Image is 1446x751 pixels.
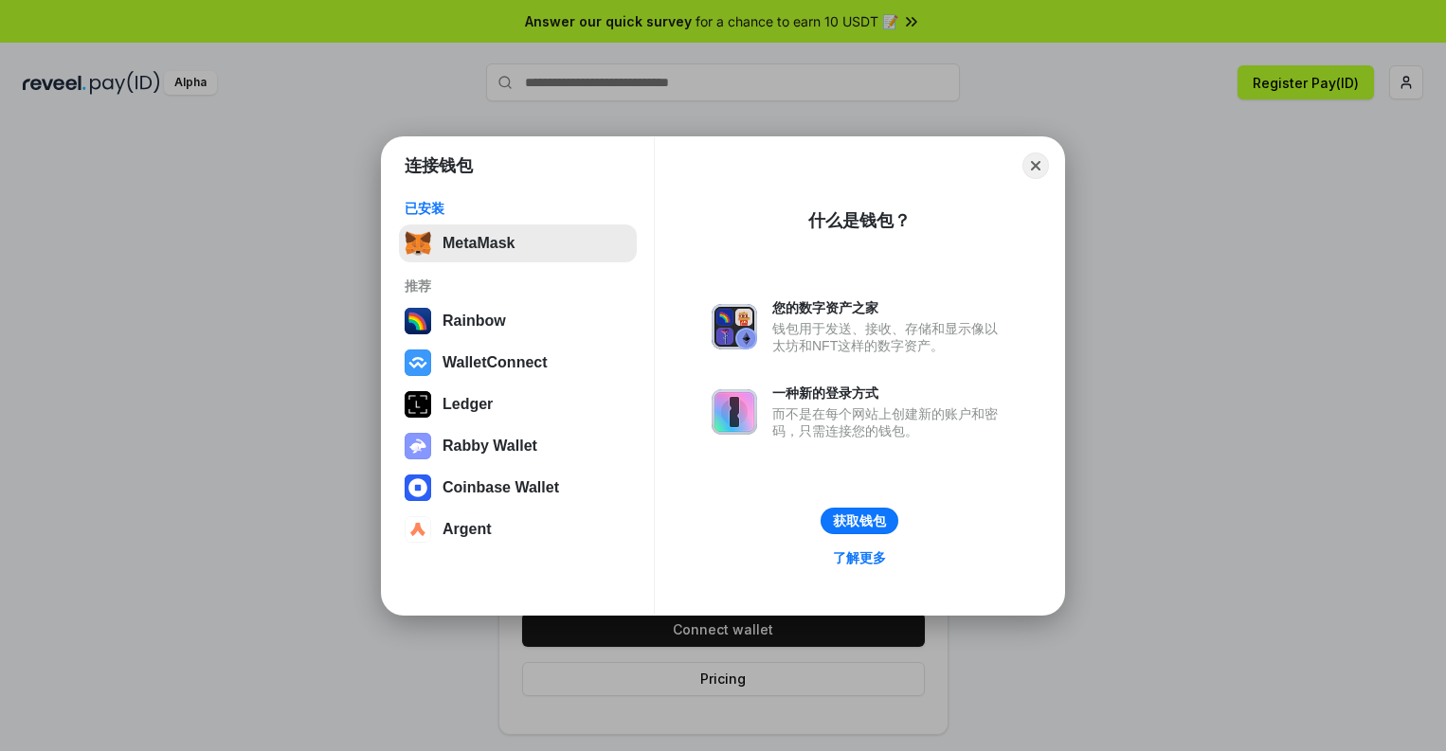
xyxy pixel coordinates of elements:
div: Ledger [443,396,493,413]
div: 已安装 [405,200,631,217]
a: 了解更多 [822,545,897,570]
div: 钱包用于发送、接收、存储和显示像以太坊和NFT这样的数字资产。 [772,320,1007,354]
button: Rabby Wallet [399,427,637,465]
div: 了解更多 [833,549,886,566]
img: svg+xml,%3Csvg%20fill%3D%22none%22%20height%3D%2233%22%20viewBox%3D%220%200%2035%2033%22%20width%... [405,230,431,257]
button: Rainbow [399,302,637,340]
div: 您的数字资产之家 [772,299,1007,316]
div: 一种新的登录方式 [772,384,1007,402]
div: WalletConnect [443,354,548,371]
div: 推荐 [405,277,631,295]
img: svg+xml,%3Csvg%20xmlns%3D%22http%3A%2F%2Fwww.w3.org%2F2000%2Fsvg%22%20fill%3D%22none%22%20viewBox... [712,389,757,435]
img: svg+xml,%3Csvg%20xmlns%3D%22http%3A%2F%2Fwww.w3.org%2F2000%2Fsvg%22%20fill%3D%22none%22%20viewBox... [405,433,431,459]
img: svg+xml,%3Csvg%20width%3D%2228%22%20height%3D%2228%22%20viewBox%3D%220%200%2028%2028%22%20fill%3D... [405,474,431,501]
div: Rainbow [443,313,506,330]
img: svg+xml,%3Csvg%20xmlns%3D%22http%3A%2F%2Fwww.w3.org%2F2000%2Fsvg%22%20fill%3D%22none%22%20viewBox... [712,304,757,349]
div: 而不是在每个网站上创建新的账户和密码，只需连接您的钱包。 [772,405,1007,439]
h1: 连接钱包 [405,154,473,177]
button: 获取钱包 [821,508,898,534]
button: Argent [399,510,637,548]
button: Ledger [399,385,637,423]
button: WalletConnect [399,344,637,382]
div: Rabby Wallet [443,438,537,455]
button: Close [1022,152,1049,179]
div: MetaMask [443,235,515,252]
div: Argent [443,521,492,538]
img: svg+xml,%3Csvg%20width%3D%2228%22%20height%3D%2228%22%20viewBox%3D%220%200%2028%2028%22%20fill%3D... [405,349,431,376]
button: MetaMask [399,224,637,262]
div: 获取钱包 [833,512,886,529]
div: Coinbase Wallet [443,479,559,496]
img: svg+xml,%3Csvg%20width%3D%2228%22%20height%3D%2228%22%20viewBox%3D%220%200%2028%2028%22%20fill%3D... [405,516,431,543]
img: svg+xml,%3Csvg%20width%3D%22120%22%20height%3D%22120%22%20viewBox%3D%220%200%20120%20120%22%20fil... [405,308,431,334]
button: Coinbase Wallet [399,469,637,507]
img: svg+xml,%3Csvg%20xmlns%3D%22http%3A%2F%2Fwww.w3.org%2F2000%2Fsvg%22%20width%3D%2228%22%20height%3... [405,391,431,418]
div: 什么是钱包？ [808,209,911,232]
